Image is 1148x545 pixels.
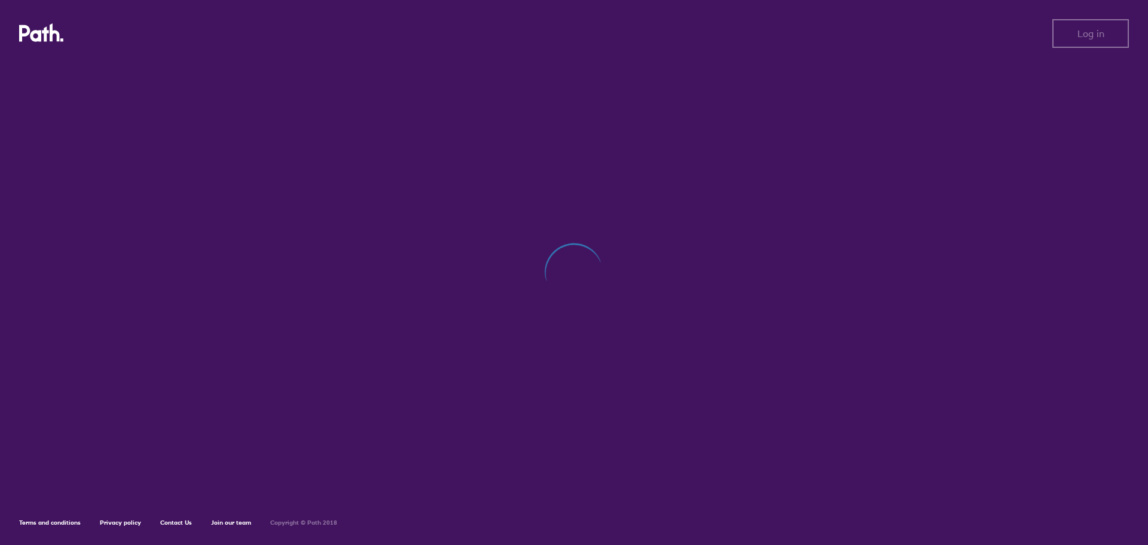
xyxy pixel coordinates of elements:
[19,519,81,526] a: Terms and conditions
[160,519,192,526] a: Contact Us
[100,519,141,526] a: Privacy policy
[270,519,337,526] h6: Copyright © Path 2018
[1052,19,1129,48] button: Log in
[211,519,251,526] a: Join our team
[1077,28,1104,39] span: Log in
